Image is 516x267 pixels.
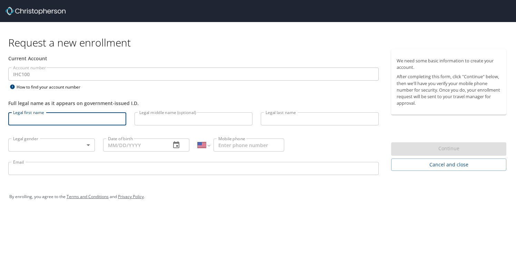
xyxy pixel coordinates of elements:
div: Full legal name as it appears on government-issued I.D. [8,100,379,107]
div: How to find your account number [8,83,95,91]
h1: Request a new enrollment [8,36,512,49]
input: Enter phone number [214,138,284,152]
button: Cancel and close [391,158,506,171]
input: MM/DD/YYYY [103,138,166,152]
img: cbt logo [6,7,66,15]
p: We need some basic information to create your account. [397,58,501,71]
a: Privacy Policy [118,194,144,199]
div: Current Account [8,55,379,62]
p: After completing this form, click "Continue" below, then we'll have you verify your mobile phone ... [397,73,501,106]
span: Cancel and close [397,161,501,169]
div: By enrolling, you agree to the and . [9,188,507,205]
a: Terms and Conditions [67,194,109,199]
div: ​ [8,138,95,152]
